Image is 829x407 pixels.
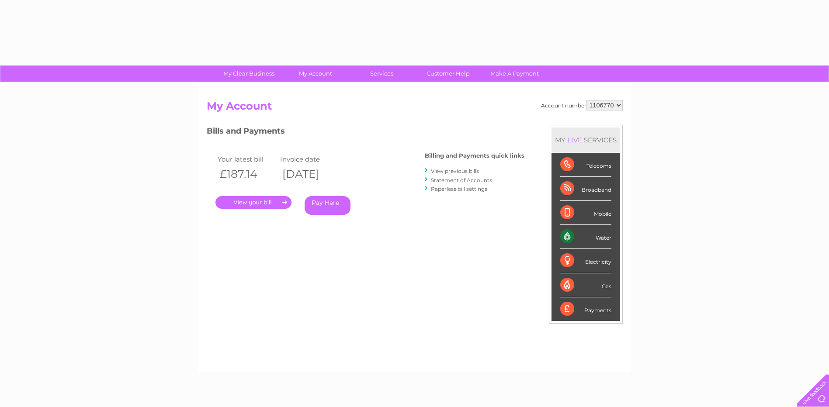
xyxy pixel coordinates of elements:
td: Invoice date [278,153,341,165]
a: Make A Payment [479,66,551,82]
div: Payments [560,297,611,321]
div: LIVE [565,136,584,144]
a: Customer Help [412,66,484,82]
a: Services [346,66,418,82]
a: . [215,196,291,209]
div: Telecoms [560,153,611,177]
div: MY SERVICES [552,128,620,152]
div: Account number [541,100,623,110]
div: Electricity [560,249,611,273]
div: Mobile [560,201,611,225]
a: My Clear Business [213,66,285,82]
td: Your latest bill [215,153,278,165]
a: My Account [279,66,351,82]
div: Gas [560,273,611,297]
h2: My Account [207,100,623,117]
a: Paperless bill settings [431,186,487,192]
a: Statement of Accounts [431,177,492,183]
a: View previous bills [431,168,479,174]
div: Water [560,225,611,249]
h4: Billing and Payments quick links [425,152,524,159]
th: [DATE] [278,165,341,183]
a: Pay Here [305,196,350,215]
th: £187.14 [215,165,278,183]
div: Broadband [560,177,611,201]
h3: Bills and Payments [207,125,524,140]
